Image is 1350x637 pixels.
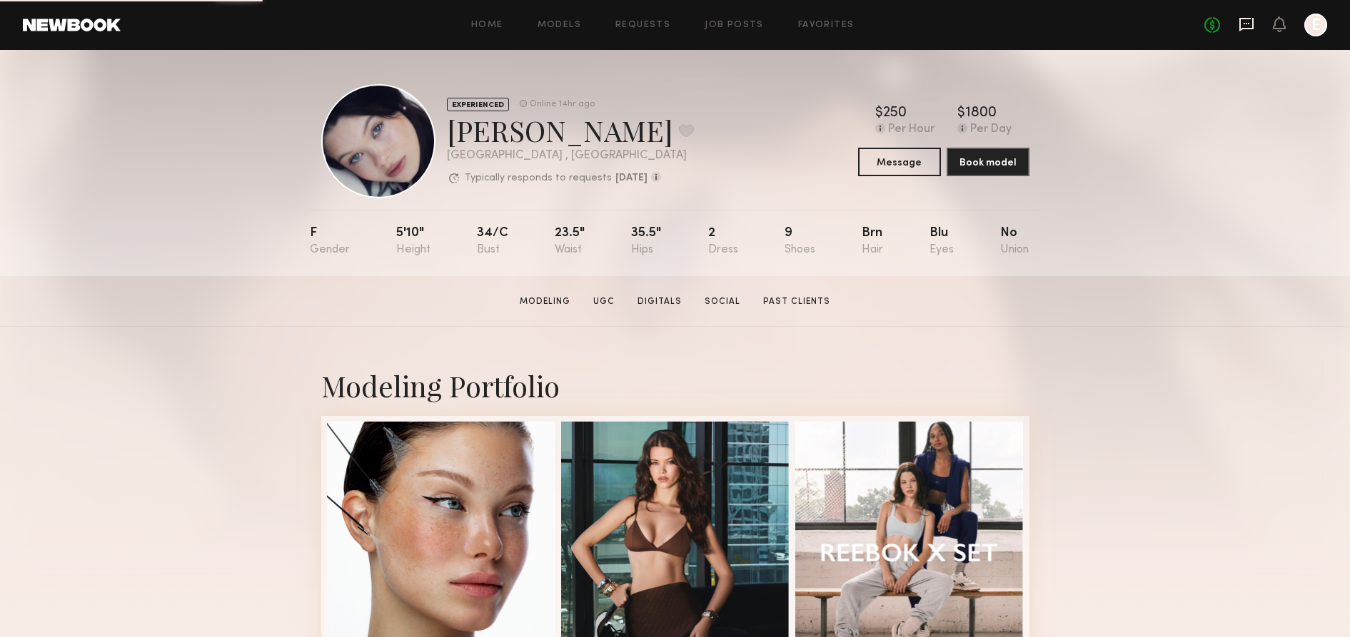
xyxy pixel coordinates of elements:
[538,21,581,30] a: Models
[970,123,1012,136] div: Per Day
[310,227,350,256] div: F
[321,367,1029,404] div: Modeling Portfolio
[471,21,503,30] a: Home
[785,227,815,256] div: 9
[631,227,661,256] div: 35.5"
[957,106,965,121] div: $
[699,295,746,308] a: Social
[1000,227,1029,256] div: No
[555,227,585,256] div: 23.5"
[632,295,687,308] a: Digitals
[705,21,764,30] a: Job Posts
[883,106,907,121] div: 250
[514,295,576,308] a: Modeling
[862,227,883,256] div: Brn
[798,21,855,30] a: Favorites
[447,111,694,149] div: [PERSON_NAME]
[615,21,670,30] a: Requests
[615,173,648,183] b: [DATE]
[757,295,836,308] a: Past Clients
[708,227,738,256] div: 2
[396,227,430,256] div: 5'10"
[588,295,620,308] a: UGC
[1304,14,1327,36] a: E
[465,173,612,183] p: Typically responds to requests
[447,98,509,111] div: EXPERIENCED
[447,150,694,162] div: [GEOGRAPHIC_DATA] , [GEOGRAPHIC_DATA]
[530,100,595,109] div: Online 14hr ago
[930,227,954,256] div: Blu
[965,106,997,121] div: 1800
[477,227,508,256] div: 34/c
[888,123,935,136] div: Per Hour
[947,148,1029,176] button: Book model
[858,148,941,176] button: Message
[875,106,883,121] div: $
